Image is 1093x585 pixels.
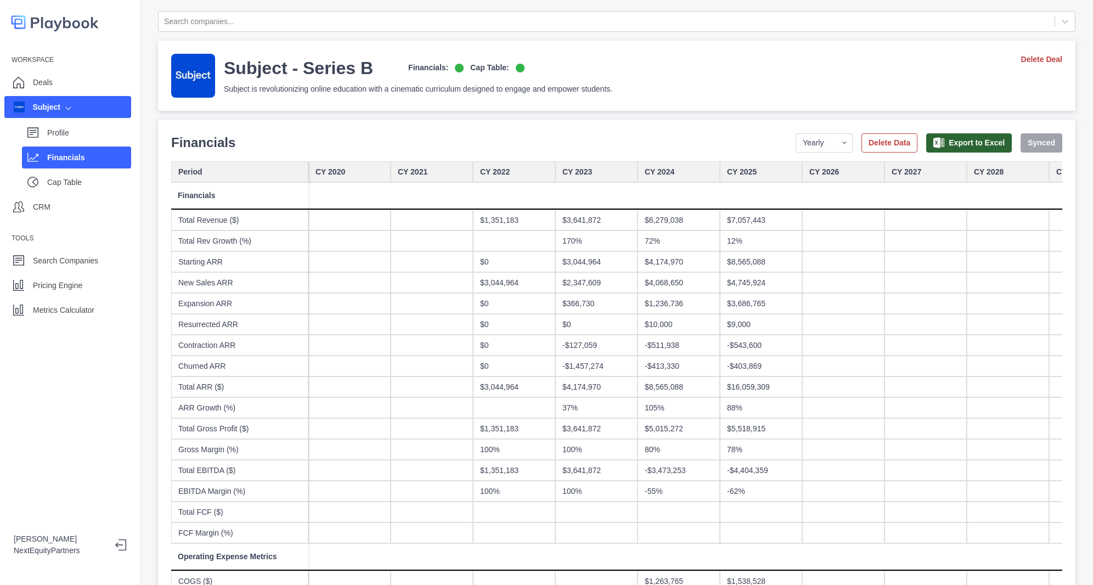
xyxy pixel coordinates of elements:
div: Financials [171,182,308,210]
div: $3,044,964 [555,251,638,272]
p: Financials [171,133,235,153]
div: -$511,938 [638,335,720,356]
div: $3,044,964 [473,272,555,293]
div: $6,279,038 [638,210,720,230]
div: $3,686,765 [720,293,802,314]
div: CY 2026 [802,161,884,182]
button: Synced [1021,133,1062,153]
div: Contraction ARR [171,335,308,356]
p: NextEquityPartners [14,545,106,556]
div: 170% [555,230,638,251]
div: $0 [473,251,555,272]
div: CY 2022 [473,161,555,182]
div: CY 2021 [391,161,473,182]
div: 72% [638,230,720,251]
div: CY 2023 [555,161,638,182]
div: 100% [555,481,638,502]
div: $3,641,872 [555,418,638,439]
p: Profile [47,127,131,139]
div: $0 [473,293,555,314]
div: $4,174,970 [555,376,638,397]
div: $9,000 [720,314,802,335]
div: CY 2027 [884,161,967,182]
div: -$543,600 [720,335,802,356]
div: Total Rev Growth (%) [171,230,308,251]
div: 100% [473,439,555,460]
p: Subject is revolutionizing online education with a cinematic curriculum designed to engage and em... [224,83,612,95]
div: $5,015,272 [638,418,720,439]
p: Financials [47,152,131,164]
div: EBITDA Margin (%) [171,481,308,502]
div: 80% [638,439,720,460]
div: $4,745,924 [720,272,802,293]
div: 100% [473,481,555,502]
div: 88% [720,397,802,418]
div: ARR Growth (%) [171,397,308,418]
button: Delete Data [861,133,917,153]
div: Total EBITDA ($) [171,460,308,481]
div: $366,730 [555,293,638,314]
div: 105% [638,397,720,418]
div: $5,518,915 [720,418,802,439]
div: Churned ARR [171,356,308,376]
div: CY 2028 [967,161,1049,182]
div: Total Gross Profit ($) [171,418,308,439]
div: -$413,330 [638,356,720,376]
div: -$3,473,253 [638,460,720,481]
p: [PERSON_NAME] [14,533,106,545]
div: $0 [555,314,638,335]
img: logo-colored [11,11,99,33]
div: $8,565,088 [720,251,802,272]
div: $3,641,872 [555,460,638,481]
div: $8,565,088 [638,376,720,397]
div: 100% [555,439,638,460]
p: Pricing Engine [33,280,82,291]
div: Total Revenue ($) [171,210,308,230]
p: Financials: [408,62,448,74]
div: $16,059,309 [720,376,802,397]
div: $3,641,872 [555,210,638,230]
div: $2,347,609 [555,272,638,293]
div: -$1,457,274 [555,356,638,376]
div: $3,044,964 [473,376,555,397]
div: -55% [638,481,720,502]
p: CRM [33,201,50,213]
div: Operating Expense Metrics [171,543,308,571]
div: FCF Margin (%) [171,522,308,543]
div: Resurrected ARR [171,314,308,335]
div: New Sales ARR [171,272,308,293]
div: CY 2024 [638,161,720,182]
div: Period [171,161,308,182]
div: Gross Margin (%) [171,439,308,460]
img: on-logo [516,64,525,72]
div: CY 2025 [720,161,802,182]
div: $1,351,183 [473,418,555,439]
button: Export to Excel [926,133,1012,153]
div: $7,057,443 [720,210,802,230]
div: 78% [720,439,802,460]
div: 37% [555,397,638,418]
a: Delete Deal [1021,54,1062,65]
div: Subject [14,102,60,113]
div: $0 [473,314,555,335]
div: -62% [720,481,802,502]
div: $4,174,970 [638,251,720,272]
img: company-logo [171,54,215,98]
p: Metrics Calculator [33,305,94,316]
div: $10,000 [638,314,720,335]
div: Expansion ARR [171,293,308,314]
div: $1,236,736 [638,293,720,314]
div: -$127,059 [555,335,638,356]
div: Total ARR ($) [171,376,308,397]
div: $4,068,650 [638,272,720,293]
h3: Subject - Series B [224,57,373,79]
p: Search Companies [33,255,98,267]
div: $0 [473,335,555,356]
div: Starting ARR [171,251,308,272]
p: Deals [33,77,53,88]
div: -$4,404,359 [720,460,802,481]
div: -$403,869 [720,356,802,376]
div: CY 2020 [308,161,391,182]
div: $1,351,183 [473,460,555,481]
img: company image [14,102,25,113]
